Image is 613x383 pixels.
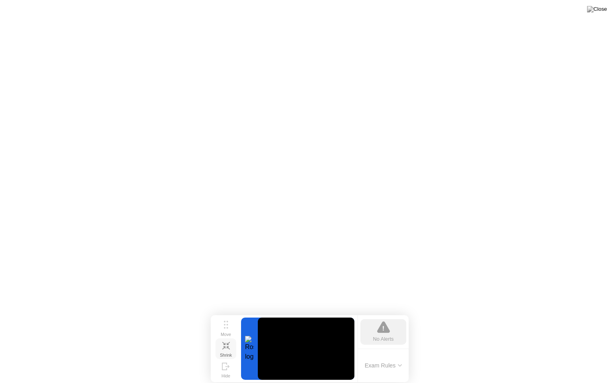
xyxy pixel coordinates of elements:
[220,353,232,357] div: Shrink
[216,338,236,359] button: Shrink
[221,373,230,378] div: Hide
[216,359,236,380] button: Hide
[362,362,405,369] button: Exam Rules
[587,6,607,12] img: Close
[221,332,231,337] div: Move
[216,318,236,338] button: Move
[373,335,394,343] div: No Alerts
